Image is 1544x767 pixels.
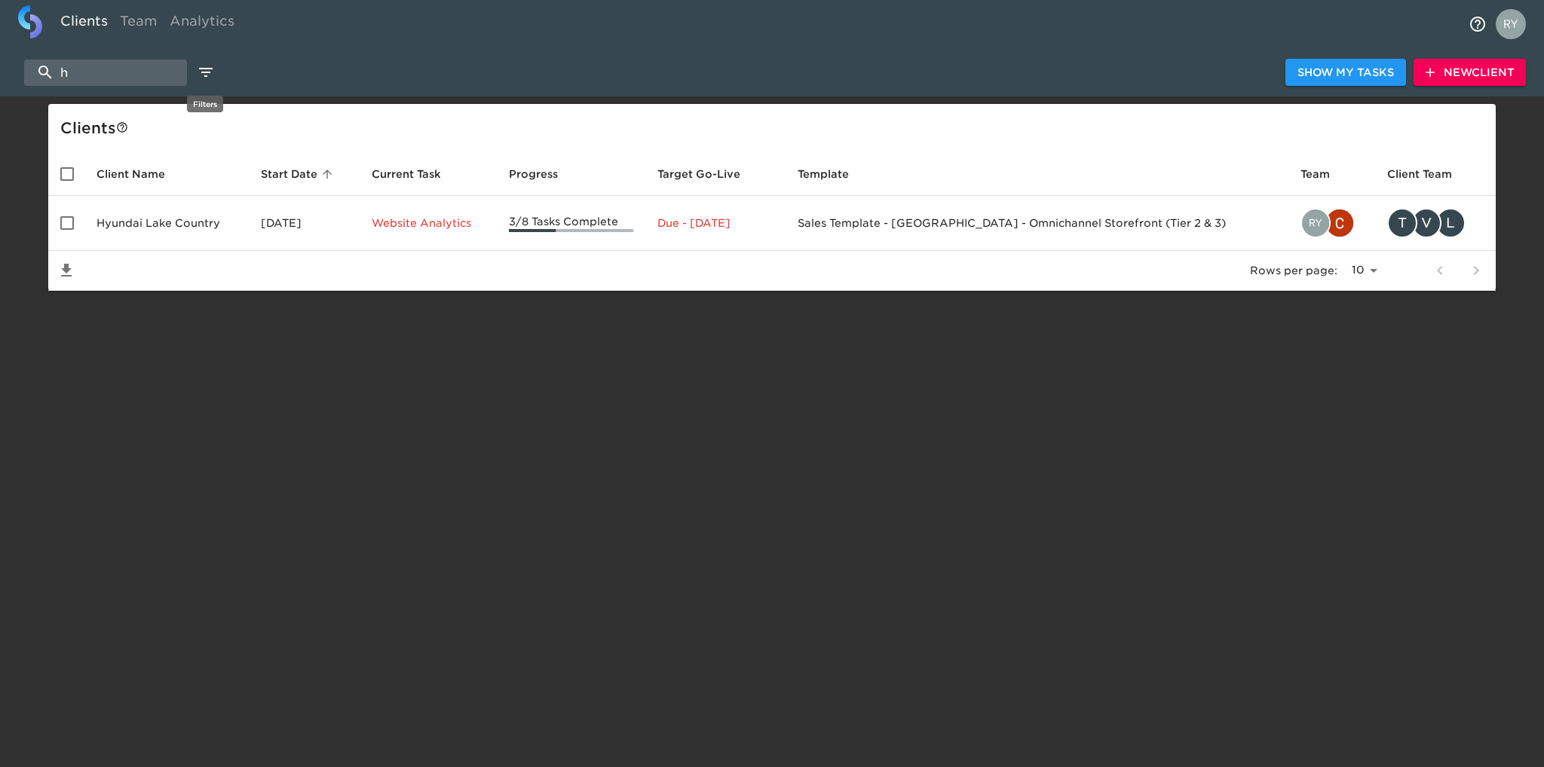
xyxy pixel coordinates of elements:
[657,165,740,183] span: Calculated based on the start date and the duration of all Tasks contained in this Hub.
[372,165,441,183] span: This is the next Task in this Hub that should be completed
[114,5,164,42] a: Team
[1414,59,1526,87] button: NewClient
[1250,263,1337,278] p: Rows per page:
[1326,209,1353,237] img: christopher.mccarthy@roadster.com
[1411,208,1441,238] div: V
[372,165,461,183] span: Current Task
[1387,208,1484,238] div: tina.rose@boucher.com, vince.partipilo@boucher.com, lauren.knotts@boucher.com
[1343,259,1383,282] select: rows per page
[1297,63,1394,82] span: Show My Tasks
[1496,9,1526,39] img: Profile
[54,5,114,42] a: Clients
[497,196,645,251] td: 3/8 Tasks Complete
[84,196,249,251] td: Hyundai Lake Country
[1302,209,1329,237] img: ryan.dale@roadster.com
[48,252,84,289] button: Save List
[657,215,774,231] p: Due - [DATE]
[24,60,187,86] input: search
[164,5,240,42] a: Analytics
[786,196,1288,251] td: Sales Template - [GEOGRAPHIC_DATA] - Omnichannel Storefront (Tier 2 & 3)
[372,215,485,231] p: Website Analytics
[1426,63,1514,82] span: New Client
[798,165,868,183] span: Template
[1300,208,1363,238] div: ryan.dale@roadster.com, christopher.mccarthy@roadster.com
[96,165,185,183] span: Client Name
[1300,165,1349,183] span: Team
[657,165,760,183] span: Target Go-Live
[509,165,577,183] span: Progress
[18,5,42,38] img: logo
[261,165,337,183] span: Start Date
[48,152,1496,291] table: enhanced table
[249,196,360,251] td: [DATE]
[116,121,128,133] svg: This is a list of all of your clients and clients shared with you
[1460,6,1496,42] button: notifications
[60,116,1490,140] div: Client s
[1435,208,1466,238] div: L
[1285,59,1406,87] button: Show My Tasks
[1387,208,1417,238] div: T
[1387,165,1472,183] span: Client Team
[193,60,219,85] button: edit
